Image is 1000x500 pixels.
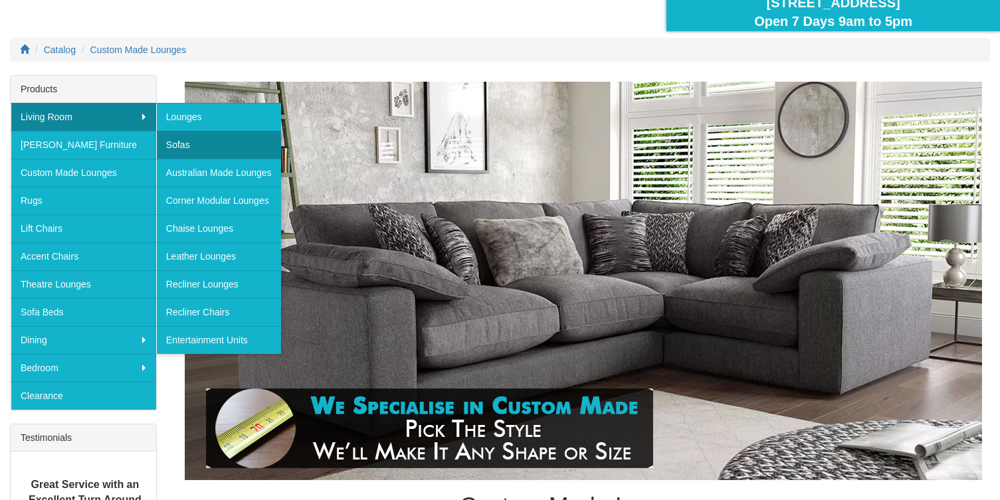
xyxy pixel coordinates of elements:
a: Bedroom [11,354,156,382]
a: Dining [11,326,156,354]
a: Lift Chairs [11,214,156,242]
a: Accent Chairs [11,242,156,270]
a: Entertainment Units [156,326,281,354]
div: Products [11,76,156,103]
a: Chaise Lounges [156,214,281,242]
a: Living Room [11,103,156,131]
a: [PERSON_NAME] Furniture [11,131,156,159]
a: Corner Modular Lounges [156,187,281,214]
a: Recliner Lounges [156,270,281,298]
a: Sofa Beds [11,298,156,326]
div: Testimonials [11,424,156,452]
a: Recliner Chairs [156,298,281,326]
a: Australian Made Lounges [156,159,281,187]
a: Custom Made Lounges [11,159,156,187]
a: Catalog [44,44,76,55]
img: Custom Made Lounges [185,82,982,480]
a: Rugs [11,187,156,214]
a: Theatre Lounges [11,270,156,298]
a: Sofas [156,131,281,159]
a: Clearance [11,382,156,410]
a: Lounges [156,103,281,131]
a: Leather Lounges [156,242,281,270]
a: Custom Made Lounges [90,44,187,55]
